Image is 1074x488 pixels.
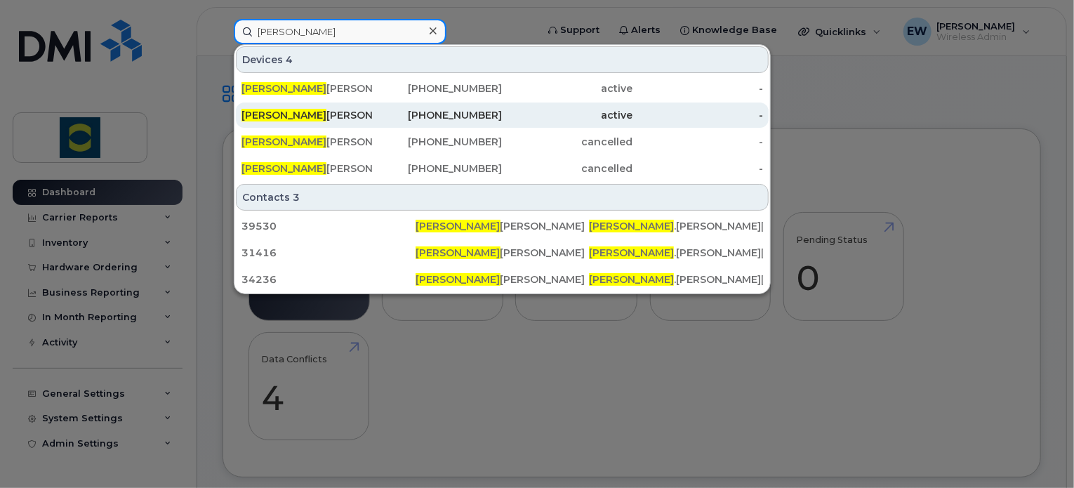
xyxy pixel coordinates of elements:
span: [PERSON_NAME] [241,136,326,148]
div: [PERSON_NAME] [241,81,372,95]
div: cancelled [503,161,633,176]
div: 31416 [241,246,416,260]
div: 39530 [241,219,416,233]
div: [PERSON_NAME] [241,135,372,149]
a: 39530[PERSON_NAME][PERSON_NAME][PERSON_NAME].[PERSON_NAME][EMAIL_ADDRESS][DOMAIN_NAME] [236,213,769,239]
a: [PERSON_NAME][PERSON_NAME][PHONE_NUMBER]active- [236,103,769,128]
div: Contacts [236,184,769,211]
div: [PERSON_NAME] [416,272,590,286]
span: [PERSON_NAME] [589,273,674,286]
span: [PERSON_NAME] [416,220,500,232]
div: active [503,81,633,95]
div: [PERSON_NAME] [416,219,590,233]
span: [PERSON_NAME] [241,162,326,175]
div: [PHONE_NUMBER] [372,161,503,176]
span: [PERSON_NAME] [416,273,500,286]
div: [PHONE_NUMBER] [372,108,503,122]
div: .[PERSON_NAME][EMAIL_ADDRESS][DOMAIN_NAME] [589,246,763,260]
a: [PERSON_NAME][PERSON_NAME][PHONE_NUMBER]cancelled- [236,129,769,154]
div: 34236 [241,272,416,286]
div: [PHONE_NUMBER] [372,135,503,149]
div: - [632,135,763,149]
span: [PERSON_NAME] [589,246,674,259]
span: [PERSON_NAME] [589,220,674,232]
a: 31416[PERSON_NAME][PERSON_NAME][PERSON_NAME].[PERSON_NAME][EMAIL_ADDRESS][DOMAIN_NAME] [236,240,769,265]
div: - [632,81,763,95]
a: 34236[PERSON_NAME][PERSON_NAME][PERSON_NAME].[PERSON_NAME][EMAIL_ADDRESS][DOMAIN_NAME] [236,267,769,292]
div: .[PERSON_NAME][EMAIL_ADDRESS][DOMAIN_NAME] [589,219,763,233]
div: [PERSON_NAME] [416,246,590,260]
div: [PHONE_NUMBER] [372,81,503,95]
div: [PERSON_NAME] [241,161,372,176]
div: Devices [236,46,769,73]
span: [PERSON_NAME] [241,82,326,95]
a: [PERSON_NAME][PERSON_NAME][PHONE_NUMBER]cancelled- [236,156,769,181]
div: [PERSON_NAME] [241,108,372,122]
span: 3 [293,190,300,204]
div: - [632,108,763,122]
div: active [503,108,633,122]
div: - [632,161,763,176]
div: cancelled [503,135,633,149]
span: 4 [286,53,293,67]
a: [PERSON_NAME][PERSON_NAME][PHONE_NUMBER]active- [236,76,769,101]
span: [PERSON_NAME] [416,246,500,259]
span: [PERSON_NAME] [241,109,326,121]
div: .[PERSON_NAME][EMAIL_ADDRESS][DOMAIN_NAME] [589,272,763,286]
